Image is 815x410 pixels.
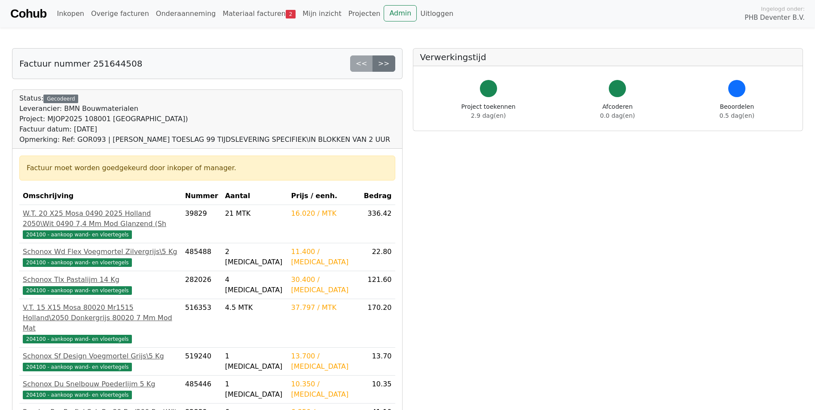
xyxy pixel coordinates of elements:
div: 16.020 / MTK [291,208,357,219]
div: Afcoderen [600,102,635,120]
div: 21 MTK [225,208,284,219]
h5: Verwerkingstijd [420,52,796,62]
div: 13.700 / [MEDICAL_DATA] [291,351,357,372]
td: 516353 [182,299,222,348]
a: Uitloggen [417,5,457,22]
a: Overige facturen [88,5,153,22]
span: 2.9 dag(en) [471,112,506,119]
div: Schonox Du Snelbouw Poederlijm 5 Kg [23,379,178,389]
td: 282026 [182,271,222,299]
div: 30.400 / [MEDICAL_DATA] [291,275,357,295]
span: PHB Deventer B.V. [745,13,805,23]
div: Leverancier: BMN Bouwmaterialen [19,104,390,114]
span: 2 [286,10,296,18]
div: Schonox Sf Design Voegmortel Grijs\5 Kg [23,351,178,361]
div: Project: MJOP2025 108001 [GEOGRAPHIC_DATA]) [19,114,390,124]
a: Onderaanneming [153,5,219,22]
a: W.T. 20 X25 Mosa 0490 2025 Holland 2050\Wit 0490 7,4 Mm Mod Glanzend (Sh204100 - aankoop wand- en... [23,208,178,239]
span: 0.0 dag(en) [600,112,635,119]
th: Prijs / eenh. [288,187,360,205]
a: Schonox Sf Design Voegmortel Grijs\5 Kg204100 - aankoop wand- en vloertegels [23,351,178,372]
div: Status: [19,93,390,145]
td: 13.70 [360,348,395,376]
div: V.T. 15 X15 Mosa 80020 Mr1515 Holland\2050 Donkergrijs 80020 7 Mm Mod Mat [23,303,178,334]
span: 204100 - aankoop wand- en vloertegels [23,335,132,343]
a: Inkopen [53,5,87,22]
a: V.T. 15 X15 Mosa 80020 Mr1515 Holland\2050 Donkergrijs 80020 7 Mm Mod Mat204100 - aankoop wand- e... [23,303,178,344]
a: Materiaal facturen2 [219,5,299,22]
a: >> [372,55,395,72]
span: 204100 - aankoop wand- en vloertegels [23,286,132,295]
div: Opmerking: Ref: GOR093 | [PERSON_NAME] TOESLAG 99 TIJDSLEVERING SPECIFIEK\IN BLOKKEN VAN 2 UUR [19,135,390,145]
span: 204100 - aankoop wand- en vloertegels [23,258,132,267]
span: 204100 - aankoop wand- en vloertegels [23,230,132,239]
a: Mijn inzicht [299,5,345,22]
a: Schonox Wd Flex Voegmortel Zilvergrijs\5 Kg204100 - aankoop wand- en vloertegels [23,247,178,267]
a: Cohub [10,3,46,24]
a: Schonox Du Snelbouw Poederlijm 5 Kg204100 - aankoop wand- en vloertegels [23,379,178,400]
div: 10.350 / [MEDICAL_DATA] [291,379,357,400]
td: 519240 [182,348,222,376]
div: 1 [MEDICAL_DATA] [225,379,284,400]
td: 485446 [182,376,222,404]
td: 39829 [182,205,222,243]
div: Schonox Wd Flex Voegmortel Zilvergrijs\5 Kg [23,247,178,257]
a: Schonox Tlx Pastalijm 14 Kg204100 - aankoop wand- en vloertegels [23,275,178,295]
div: Gecodeerd [43,95,78,103]
span: 0.5 dag(en) [720,112,754,119]
h5: Factuur nummer 251644508 [19,58,142,69]
td: 10.35 [360,376,395,404]
th: Nummer [182,187,222,205]
a: Admin [384,5,417,21]
span: 204100 - aankoop wand- en vloertegels [23,363,132,371]
div: 4.5 MTK [225,303,284,313]
div: 1 [MEDICAL_DATA] [225,351,284,372]
th: Bedrag [360,187,395,205]
div: 11.400 / [MEDICAL_DATA] [291,247,357,267]
td: 485488 [182,243,222,271]
div: 2 [MEDICAL_DATA] [225,247,284,267]
div: W.T. 20 X25 Mosa 0490 2025 Holland 2050\Wit 0490 7,4 Mm Mod Glanzend (Sh [23,208,178,229]
div: Beoordelen [720,102,754,120]
th: Omschrijving [19,187,182,205]
div: 4 [MEDICAL_DATA] [225,275,284,295]
div: Factuur moet worden goedgekeurd door inkoper of manager. [27,163,388,173]
td: 336.42 [360,205,395,243]
td: 121.60 [360,271,395,299]
th: Aantal [222,187,288,205]
div: 37.797 / MTK [291,303,357,313]
a: Projecten [345,5,384,22]
td: 170.20 [360,299,395,348]
span: 204100 - aankoop wand- en vloertegels [23,391,132,399]
td: 22.80 [360,243,395,271]
div: Factuur datum: [DATE] [19,124,390,135]
span: Ingelogd onder: [761,5,805,13]
div: Schonox Tlx Pastalijm 14 Kg [23,275,178,285]
div: Project toekennen [461,102,516,120]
